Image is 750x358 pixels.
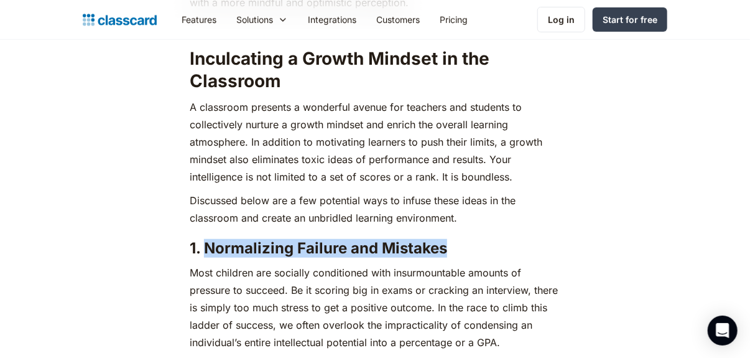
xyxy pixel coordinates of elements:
[430,6,478,34] a: Pricing
[190,192,560,227] p: Discussed below are a few potential ways to infuse these ideas in the classroom and create an unb...
[537,7,585,32] a: Log in
[83,11,157,29] a: home
[593,7,667,32] a: Start for free
[298,6,366,34] a: Integrations
[190,239,447,257] strong: 1. Normalizing Failure and Mistakes
[548,13,575,26] div: Log in
[708,316,738,346] div: Open Intercom Messenger
[236,13,273,26] div: Solutions
[226,6,298,34] div: Solutions
[366,6,430,34] a: Customers
[172,6,226,34] a: Features
[190,48,489,92] strong: Inculcating a Growth Mindset in the Classroom
[190,98,560,186] p: A classroom presents a wonderful avenue for teachers and students to collectively nurture a growt...
[603,13,657,26] div: Start for free
[190,264,560,351] p: Most children are socially conditioned with insurmountable amounts of pressure to succeed. Be it ...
